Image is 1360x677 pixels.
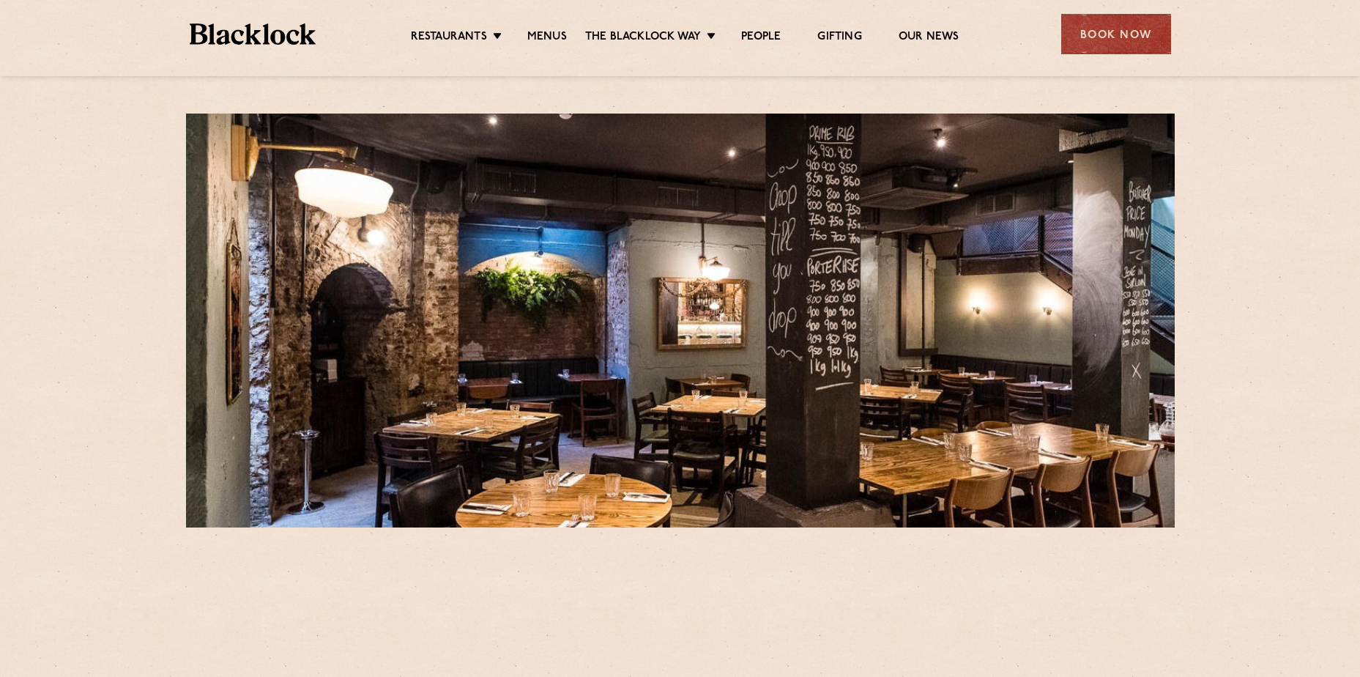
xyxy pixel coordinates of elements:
a: Gifting [817,30,861,46]
a: Restaurants [411,30,487,46]
a: Menus [527,30,567,46]
a: People [741,30,781,46]
a: The Blacklock Way [585,30,701,46]
a: Our News [899,30,959,46]
div: Book Now [1061,14,1171,54]
img: BL_Textured_Logo-footer-cropped.svg [190,23,316,45]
